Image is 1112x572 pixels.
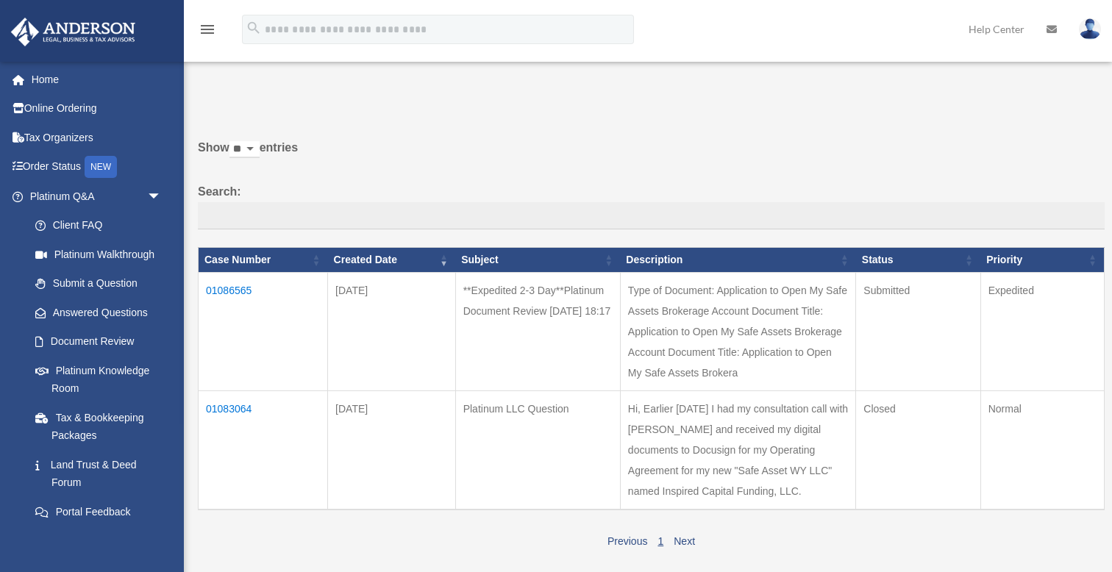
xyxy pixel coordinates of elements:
[10,152,184,182] a: Order StatusNEW
[7,18,140,46] img: Anderson Advisors Platinum Portal
[328,248,456,273] th: Created Date: activate to sort column ascending
[455,248,620,273] th: Subject: activate to sort column ascending
[198,182,1105,230] label: Search:
[10,123,184,152] a: Tax Organizers
[199,391,328,510] td: 01083064
[980,248,1104,273] th: Priority: activate to sort column ascending
[455,273,620,391] td: **Expedited 2-3 Day**Platinum Document Review [DATE] 18:17
[147,182,177,212] span: arrow_drop_down
[199,248,328,273] th: Case Number: activate to sort column ascending
[620,391,855,510] td: Hi, Earlier [DATE] I had my consultation call with [PERSON_NAME] and received my digital document...
[21,327,177,357] a: Document Review
[620,248,855,273] th: Description: activate to sort column ascending
[21,356,177,403] a: Platinum Knowledge Room
[657,535,663,547] a: 1
[21,240,177,269] a: Platinum Walkthrough
[856,391,980,510] td: Closed
[199,21,216,38] i: menu
[455,391,620,510] td: Platinum LLC Question
[21,298,169,327] a: Answered Questions
[199,273,328,391] td: 01086565
[856,248,980,273] th: Status: activate to sort column ascending
[229,141,260,158] select: Showentries
[1079,18,1101,40] img: User Pic
[620,273,855,391] td: Type of Document: Application to Open My Safe Assets Brokerage Account Document Title: Applicatio...
[10,65,184,94] a: Home
[856,273,980,391] td: Submitted
[328,391,456,510] td: [DATE]
[21,497,177,526] a: Portal Feedback
[85,156,117,178] div: NEW
[21,450,177,497] a: Land Trust & Deed Forum
[21,269,177,298] a: Submit a Question
[21,403,177,450] a: Tax & Bookkeeping Packages
[198,137,1105,173] label: Show entries
[199,26,216,38] a: menu
[980,273,1104,391] td: Expedited
[246,20,262,36] i: search
[21,211,177,240] a: Client FAQ
[10,182,177,211] a: Platinum Q&Aarrow_drop_down
[10,94,184,124] a: Online Ordering
[674,535,695,547] a: Next
[328,273,456,391] td: [DATE]
[607,535,647,547] a: Previous
[980,391,1104,510] td: Normal
[198,202,1105,230] input: Search:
